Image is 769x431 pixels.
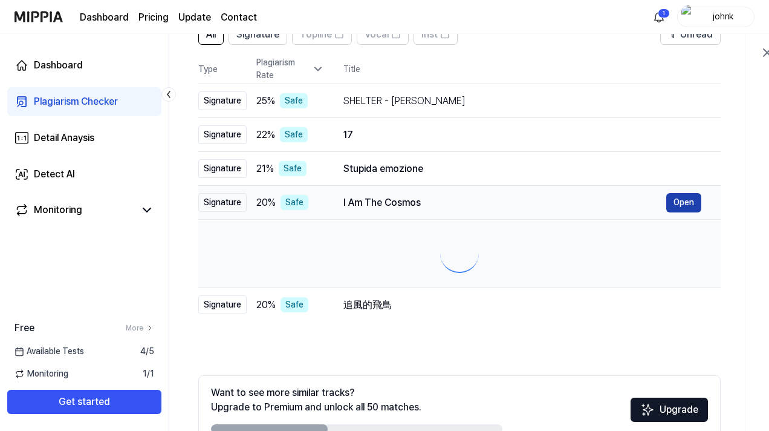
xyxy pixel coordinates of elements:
span: 25 % [256,94,275,108]
div: Detail Anaysis [34,131,94,145]
div: Safe [280,93,308,108]
img: profile [681,5,696,29]
div: I Am The Cosmos [343,196,666,210]
a: Dashboard [7,51,161,80]
div: Signature [198,295,247,314]
span: 20 % [256,298,276,312]
div: Signature [198,91,247,110]
span: 22 % [256,128,275,142]
a: Dashboard [80,10,129,25]
a: Plagiarism Checker [7,87,161,116]
img: 알림 [652,10,666,24]
span: Inst [421,27,438,42]
button: Inst [414,23,458,45]
a: Pricing [138,10,169,25]
button: Open [666,193,701,212]
div: Stupida emozione [343,162,701,176]
a: Contact [221,10,257,25]
a: Detect AI [7,160,161,189]
span: Monitoring [15,367,68,380]
img: Sparkles [640,403,655,417]
span: 1 / 1 [143,367,154,380]
div: Safe [279,161,307,176]
div: Want to see more similar tracks? Upgrade to Premium and unlock all 50 matches. [211,386,421,415]
span: All [206,27,216,42]
button: Vocal [357,23,409,45]
div: johnk [699,10,747,23]
div: Plagiarism Rate [256,56,324,82]
a: Detail Anaysis [7,123,161,153]
div: Signature [198,193,247,212]
div: Signature [198,125,247,144]
div: Monitoring [34,203,82,217]
a: Monitoring [15,203,135,217]
button: Get started [7,390,161,414]
button: Unread [660,23,721,45]
div: Signature [198,159,247,178]
div: Plagiarism Checker [34,94,118,109]
th: Title [343,54,721,84]
button: All [198,23,224,45]
button: profilejohnk [677,7,754,27]
button: Upgrade [631,398,708,422]
a: Update [178,10,211,25]
span: 20 % [256,196,276,210]
span: 4 / 5 [140,345,154,358]
div: 1 [658,8,670,18]
button: 알림1 [649,7,669,27]
a: SparklesUpgrade [631,408,708,419]
div: Dashboard [34,58,83,73]
span: 21 % [256,162,274,176]
div: SHELTER - [PERSON_NAME] [343,94,701,108]
span: Topline [300,27,332,42]
button: Topline [292,23,352,45]
a: More [126,323,154,334]
div: Safe [281,195,308,210]
div: Detect AI [34,167,75,182]
div: 追風的飛鳥 [343,298,701,312]
span: Free [15,321,34,335]
div: Safe [281,297,308,312]
div: Safe [280,127,308,142]
th: Type [198,54,247,84]
span: Vocal [365,27,389,42]
span: Signature [236,27,279,42]
span: Unread [680,27,713,42]
button: Signature [229,23,287,45]
span: Available Tests [15,345,84,358]
div: 17 [343,128,701,142]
